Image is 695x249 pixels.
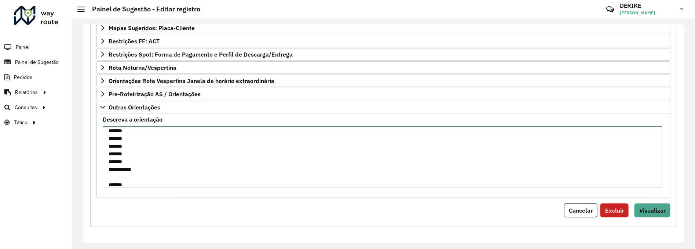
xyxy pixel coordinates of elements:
[109,104,160,110] span: Outras Orientações
[96,35,670,47] a: Restrições FF: ACT
[620,10,675,16] span: [PERSON_NAME]
[634,203,670,217] button: Visualizar
[85,5,200,13] h2: Painel de Sugestão - Editar registro
[16,43,29,51] span: Painel
[109,78,274,84] span: Orientações Rota Vespertina Janela de horário extraordinária
[96,48,670,61] a: Restrições Spot: Forma de Pagamento e Perfil de Descarga/Entrega
[109,51,293,57] span: Restrições Spot: Forma de Pagamento e Perfil de Descarga/Entrega
[96,101,670,113] a: Outras Orientações
[109,25,195,31] span: Mapas Sugeridos: Placa-Cliente
[96,75,670,87] a: Orientações Rota Vespertina Janela de horário extraordinária
[15,104,37,111] span: Consultas
[14,73,32,81] span: Pedidos
[103,115,162,124] label: Descreva a orientação
[96,61,670,74] a: Rota Noturna/Vespertina
[109,91,201,97] span: Pre-Roteirização AS / Orientações
[605,207,624,214] span: Excluir
[96,88,670,100] a: Pre-Roteirização AS / Orientações
[15,58,59,66] span: Painel de Sugestão
[569,207,593,214] span: Cancelar
[96,113,670,198] div: Outras Orientações
[109,65,176,71] span: Rota Noturna/Vespertina
[602,1,618,17] a: Contato Rápido
[639,207,666,214] span: Visualizar
[564,203,597,217] button: Cancelar
[620,2,675,9] h3: DERIKE
[109,38,160,44] span: Restrições FF: ACT
[15,89,38,96] span: Relatórios
[14,119,28,126] span: Tático
[96,22,670,34] a: Mapas Sugeridos: Placa-Cliente
[600,203,629,217] button: Excluir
